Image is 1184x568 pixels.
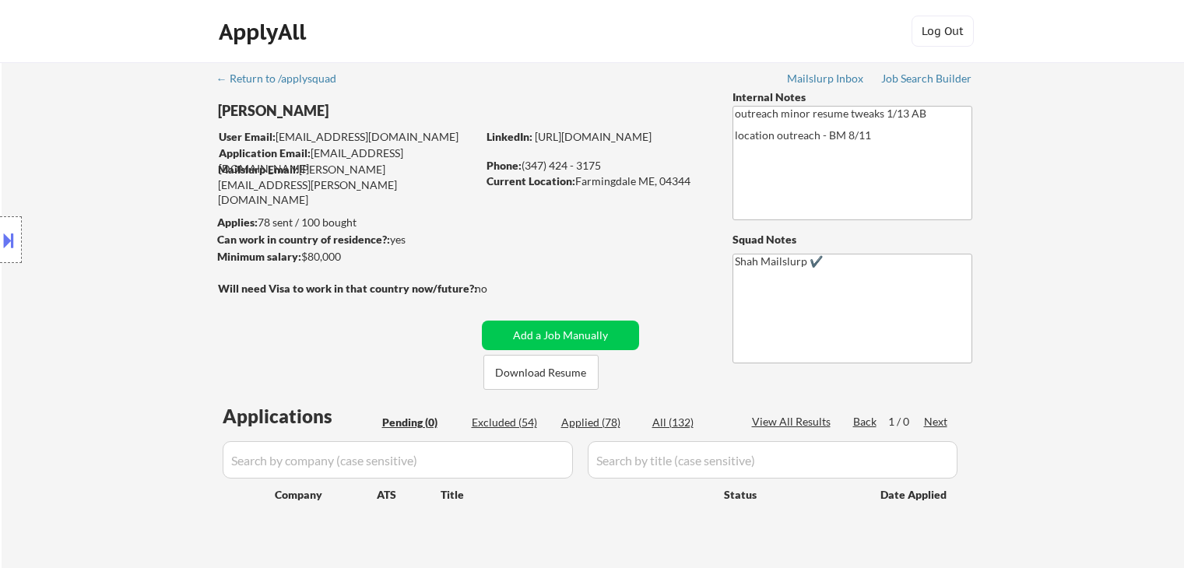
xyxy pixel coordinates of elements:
strong: Current Location: [487,174,575,188]
div: Title [441,487,709,503]
a: Mailslurp Inbox [787,72,865,88]
div: Next [924,414,949,430]
div: 78 sent / 100 bought [217,215,476,230]
a: [URL][DOMAIN_NAME] [535,130,652,143]
input: Search by title (case sensitive) [588,441,957,479]
strong: Can work in country of residence?: [217,233,390,246]
button: Log Out [912,16,974,47]
div: Internal Notes [733,89,972,105]
div: Applications [223,407,377,426]
div: View All Results [752,414,835,430]
a: ← Return to /applysquad [216,72,351,88]
div: Excluded (54) [472,415,550,430]
input: Search by company (case sensitive) [223,441,573,479]
div: yes [217,232,472,247]
div: [PERSON_NAME] [218,101,538,121]
div: (347) 424 - 3175 [487,158,707,174]
button: Add a Job Manually [482,321,639,350]
div: Date Applied [880,487,949,503]
div: Farmingdale ME, 04344 [487,174,707,189]
div: Mailslurp Inbox [787,73,865,84]
div: Status [724,480,858,508]
div: [EMAIL_ADDRESS][DOMAIN_NAME] [219,129,476,145]
div: Pending (0) [382,415,460,430]
div: [PERSON_NAME][EMAIL_ADDRESS][PERSON_NAME][DOMAIN_NAME] [218,162,476,208]
a: Job Search Builder [881,72,972,88]
div: no [475,281,519,296]
div: Company [275,487,377,503]
strong: LinkedIn: [487,130,532,143]
div: ATS [377,487,441,503]
strong: Will need Visa to work in that country now/future?: [218,282,477,295]
div: All (132) [652,415,730,430]
div: Job Search Builder [881,73,972,84]
div: 1 / 0 [888,414,924,430]
div: [EMAIL_ADDRESS][DOMAIN_NAME] [219,146,476,176]
div: Back [853,414,878,430]
div: Squad Notes [733,232,972,247]
button: Download Resume [483,355,599,390]
div: ← Return to /applysquad [216,73,351,84]
strong: Phone: [487,159,522,172]
div: ApplyAll [219,19,311,45]
div: $80,000 [217,249,476,265]
div: Applied (78) [561,415,639,430]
